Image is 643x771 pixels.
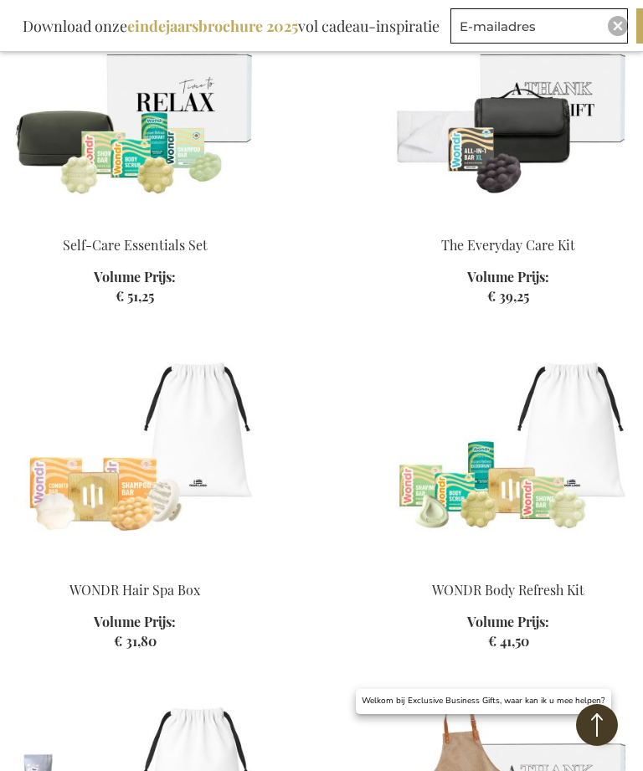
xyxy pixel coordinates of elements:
[487,287,529,305] span: € 39,25
[116,287,154,305] span: € 51,25
[467,268,549,287] span: Volume Prijs:
[432,581,584,599] a: WONDR Body Refresh Kit
[69,581,200,599] a: WONDR Hair Spa Box
[608,16,628,36] div: Close
[13,328,256,563] img: The WONDR Hair Spa Box
[94,268,176,287] span: Volume Prijs:
[613,21,623,31] img: Close
[127,16,298,36] b: eindejaarsbrochure 2025
[63,236,208,254] a: Self-Care Essentials Set
[114,632,157,650] span: € 31,80
[387,559,630,575] a: WONDR Body Refresh Kit
[15,8,447,44] div: Download onze vol cadeau-inspiratie
[467,268,549,306] a: Volume Prijs: € 39,25
[13,559,256,575] a: The WONDR Hair Spa Box
[488,632,529,650] span: € 41,50
[13,215,256,231] a: The Self-Care Essentials Set
[387,215,630,231] a: The Everyday Care Kit
[467,613,549,651] a: Volume Prijs: € 41,50
[441,236,575,254] a: The Everyday Care Kit
[387,328,630,563] img: WONDR Body Refresh Kit
[467,613,549,632] span: Volume Prijs:
[450,8,633,49] form: marketing offers and promotions
[94,613,176,651] a: Volume Prijs: € 31,80
[94,613,176,632] span: Volume Prijs:
[94,268,176,306] a: Volume Prijs: € 51,25
[450,8,628,44] input: E-mailadres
